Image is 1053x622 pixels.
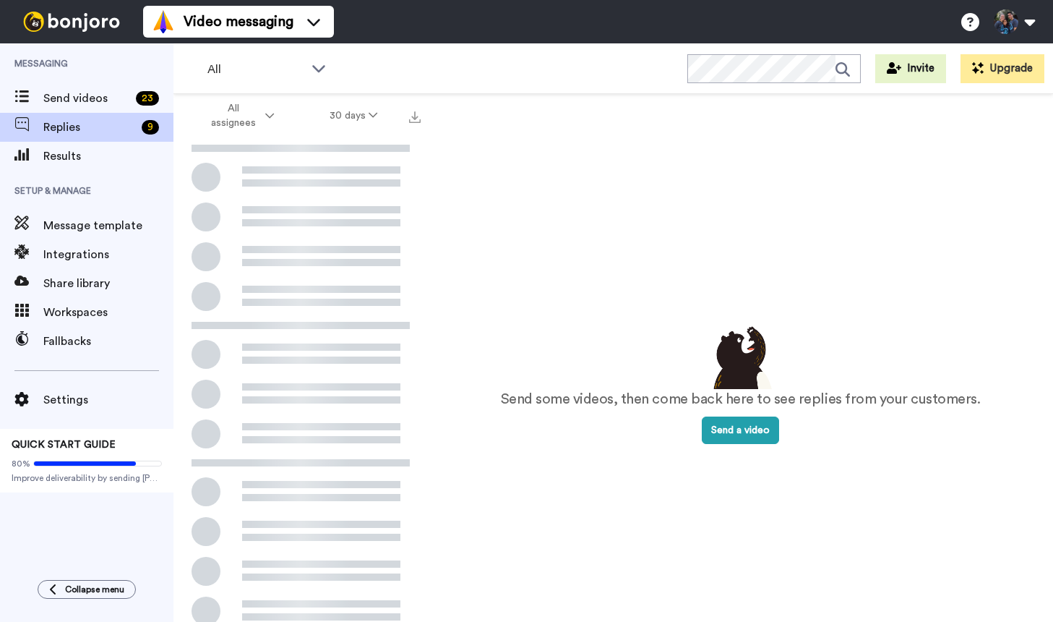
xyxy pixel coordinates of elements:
[43,304,173,321] span: Workspaces
[705,323,777,389] img: results-emptystates.png
[12,458,30,469] span: 80%
[65,584,124,595] span: Collapse menu
[302,103,405,129] button: 30 days
[501,389,981,410] p: Send some videos, then come back here to see replies from your customers.
[176,95,302,136] button: All assignees
[204,101,262,130] span: All assignees
[43,90,130,107] span: Send videos
[875,54,946,83] button: Invite
[17,12,126,32] img: bj-logo-header-white.svg
[43,148,173,165] span: Results
[12,440,116,450] span: QUICK START GUIDE
[136,91,159,106] div: 23
[38,580,136,599] button: Collapse menu
[43,246,173,263] span: Integrations
[142,120,159,135] div: 9
[43,119,136,136] span: Replies
[702,417,779,444] button: Send a video
[184,12,293,32] span: Video messaging
[12,472,162,484] span: Improve deliverability by sending [PERSON_NAME]’s from your own email
[960,54,1044,83] button: Upgrade
[207,61,304,78] span: All
[702,425,779,435] a: Send a video
[43,217,173,234] span: Message template
[43,275,173,292] span: Share library
[405,105,425,127] button: Export all results that match these filters now.
[409,111,421,123] img: export.svg
[43,391,173,409] span: Settings
[43,333,173,350] span: Fallbacks
[152,10,175,33] img: vm-color.svg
